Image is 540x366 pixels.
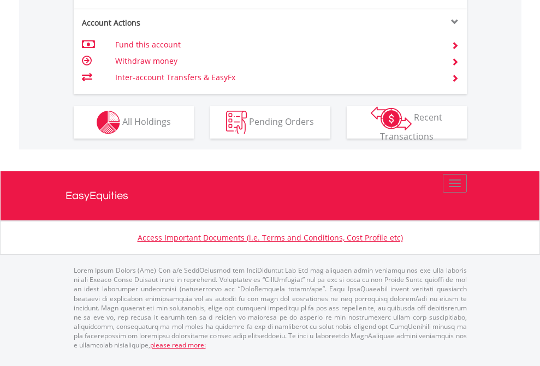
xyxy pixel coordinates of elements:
[226,111,247,134] img: pending_instructions-wht.png
[347,106,467,139] button: Recent Transactions
[150,340,206,350] a: please read more:
[115,53,438,69] td: Withdraw money
[210,106,330,139] button: Pending Orders
[74,266,467,350] p: Lorem Ipsum Dolors (Ame) Con a/e SeddOeiusmod tem InciDiduntut Lab Etd mag aliquaen admin veniamq...
[115,37,438,53] td: Fund this account
[74,17,270,28] div: Account Actions
[138,232,403,243] a: Access Important Documents (i.e. Terms and Conditions, Cost Profile etc)
[97,111,120,134] img: holdings-wht.png
[371,106,412,130] img: transactions-zar-wht.png
[66,171,475,220] a: EasyEquities
[249,115,314,127] span: Pending Orders
[115,69,438,86] td: Inter-account Transfers & EasyFx
[122,115,171,127] span: All Holdings
[74,106,194,139] button: All Holdings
